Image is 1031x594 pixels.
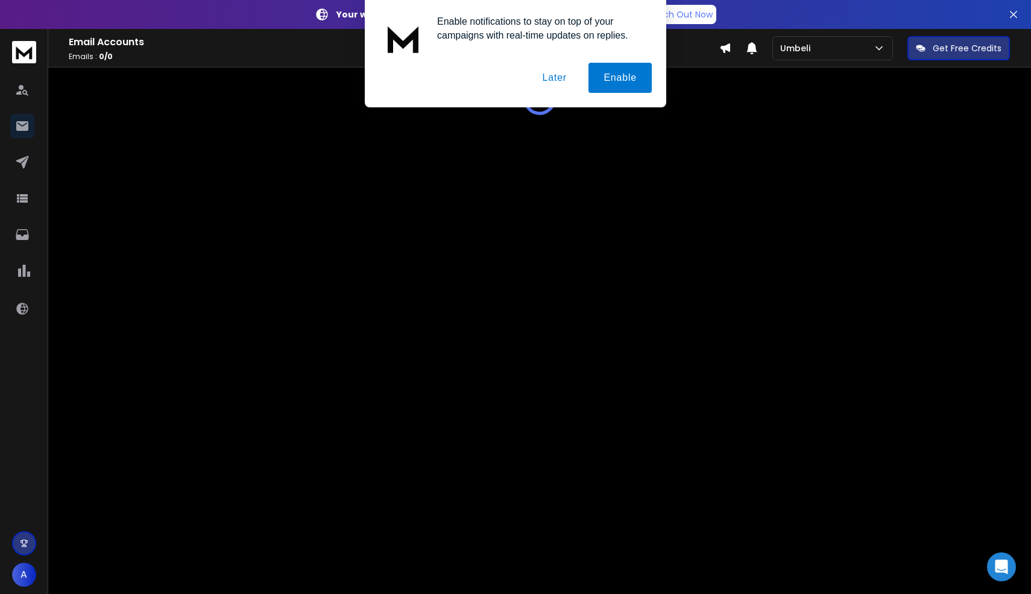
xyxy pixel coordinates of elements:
[527,63,581,93] button: Later
[12,563,36,587] button: A
[379,14,427,63] img: notification icon
[427,14,652,42] div: Enable notifications to stay on top of your campaigns with real-time updates on replies.
[588,63,652,93] button: Enable
[987,552,1016,581] div: Open Intercom Messenger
